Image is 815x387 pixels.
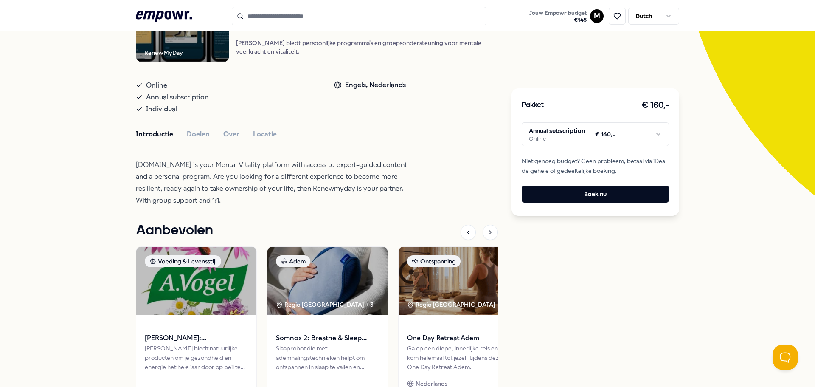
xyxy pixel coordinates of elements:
[136,247,256,315] img: package image
[276,344,379,372] div: Slaaprobot die met ademhalingstechnieken helpt om ontspannen in slaap te vallen en verfrist wakke...
[145,255,221,267] div: Voeding & Levensstijl
[267,247,388,315] img: package image
[773,345,798,370] iframe: Help Scout Beacon - Open
[136,159,412,206] p: [DOMAIN_NAME] is your Mental Vitality platform with access to expert-guided content and a persona...
[146,103,177,115] span: Individual
[276,255,310,267] div: Adem
[522,156,669,175] span: Niet genoeg budget? Geen probleem, betaal via iDeal de gehele of gedeeltelijke boeking.
[522,100,544,111] h3: Pakket
[407,255,461,267] div: Ontspanning
[641,99,669,112] h3: € 160,-
[522,186,669,203] button: Boek nu
[223,129,239,140] button: Over
[407,333,510,344] span: One Day Retreat Adem
[590,9,604,23] button: M
[528,8,588,25] button: Jouw Empowr budget€145
[236,39,498,56] p: [PERSON_NAME] biedt persoonlijke programma's en groepsondersteuning voor mentale veerkracht en vi...
[187,129,210,140] button: Doelen
[136,220,213,241] h1: Aanbevolen
[399,247,519,315] img: package image
[529,17,587,23] span: € 145
[253,129,277,140] button: Locatie
[407,344,510,372] div: Ga op een diepe, innerlijke reis en kom helemaal tot jezelf tijdens deze One Day Retreat Adem.
[232,7,486,25] input: Search for products, categories or subcategories
[276,333,379,344] span: Somnox 2: Breathe & Sleep Robot
[529,10,587,17] span: Jouw Empowr budget
[276,300,374,309] div: Regio [GEOGRAPHIC_DATA] + 3
[146,79,167,91] span: Online
[144,48,183,57] div: RenewMyDay
[145,344,248,372] div: [PERSON_NAME] biedt natuurlijke producten om je gezondheid en energie het hele jaar door op peil ...
[334,79,406,90] div: Engels, Nederlands
[407,300,504,309] div: Regio [GEOGRAPHIC_DATA] + 1
[526,7,590,25] a: Jouw Empowr budget€145
[145,333,248,344] span: [PERSON_NAME]: Supplementen
[136,129,173,140] button: Introductie
[146,91,209,103] span: Annual subscription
